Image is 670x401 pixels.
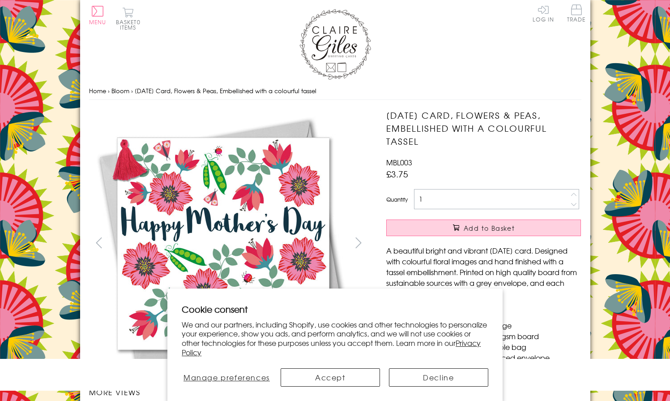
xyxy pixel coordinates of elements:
button: Accept [281,368,380,387]
span: Add to Basket [464,224,515,233]
button: Basket0 items [116,7,141,30]
img: Claire Giles Greetings Cards [299,9,371,80]
span: › [131,86,133,95]
a: Bloom [111,86,129,95]
span: [DATE] Card, Flowers & Peas, Embellished with a colourful tassel [135,86,316,95]
span: MBL003 [386,157,412,168]
img: Mother's Day Card, Flowers & Peas, Embellished with a colourful tassel [368,109,637,378]
img: Mother's Day Card, Flowers & Peas, Embellished with a colourful tassel [89,109,357,378]
button: Add to Basket [386,220,581,236]
p: A beautiful bright and vibrant [DATE] card. Designed with colourful floral images and hand finish... [386,245,581,299]
h2: Cookie consent [182,303,488,315]
span: Trade [567,4,586,22]
button: prev [89,233,109,253]
span: 0 items [120,18,141,31]
a: Home [89,86,106,95]
span: › [108,86,110,95]
span: £3.75 [386,168,408,180]
label: Quantity [386,195,408,203]
span: Manage preferences [184,372,270,383]
span: Menu [89,18,107,26]
p: We and our partners, including Shopify, use cookies and other technologies to personalize your ex... [182,320,488,357]
h3: More views [89,387,369,397]
a: Trade [567,4,586,24]
button: next [348,233,368,253]
button: Manage preferences [182,368,271,387]
nav: breadcrumbs [89,82,581,100]
button: Menu [89,6,107,25]
a: Log In [533,4,554,22]
a: Privacy Policy [182,337,481,358]
h1: [DATE] Card, Flowers & Peas, Embellished with a colourful tassel [386,109,581,147]
button: Decline [389,368,488,387]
